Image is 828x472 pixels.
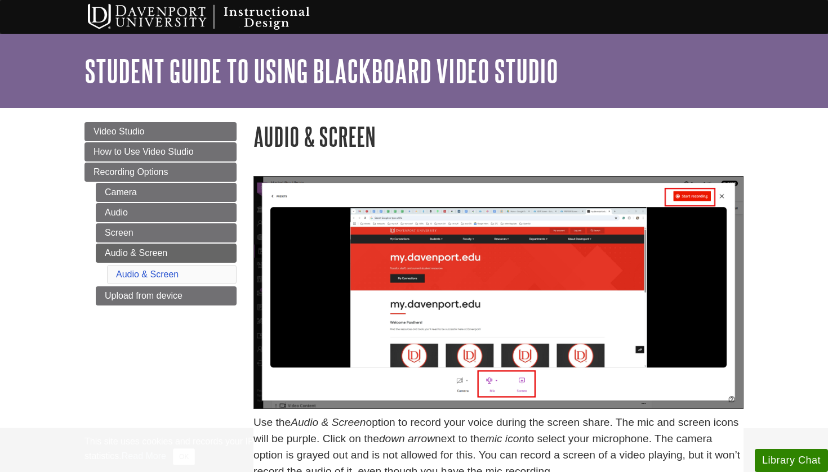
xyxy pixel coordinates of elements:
[84,435,744,465] div: This site uses cookies and records your IP address for usage statistics. Additionally, we use Goo...
[94,147,194,156] span: How to Use Video Studio
[94,127,144,136] span: Video Studio
[84,122,237,141] a: Video Studio
[116,269,179,279] a: Audio & Screen
[96,223,237,242] a: Screen
[122,451,166,461] a: Read More
[84,122,237,305] div: Guide Page Menu
[84,142,237,161] a: How to Use Video Studio
[253,122,744,151] h1: Audio & Screen
[96,183,237,202] a: Camera
[84,163,237,182] a: Recording Options
[96,244,237,263] a: Audio & Screen
[486,433,525,444] em: mic icon
[253,176,744,409] img: audio and screen
[79,3,349,31] img: Davenport University Instructional Design
[755,449,828,472] button: Library Chat
[291,416,366,428] em: Audio & Screen
[94,167,168,177] span: Recording Options
[96,286,237,305] a: Upload from device
[173,448,195,465] button: Close
[379,433,435,444] em: down arrow
[96,203,237,222] a: Audio
[84,53,558,88] a: Student Guide to Using Blackboard Video Studio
